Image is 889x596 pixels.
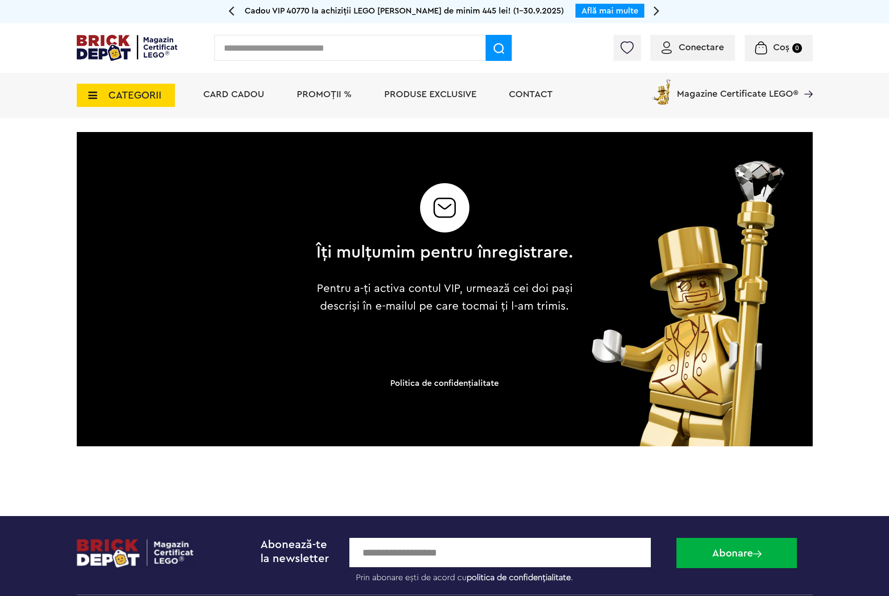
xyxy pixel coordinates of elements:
span: Abonează-te la newsletter [261,539,329,564]
small: 0 [792,43,802,53]
a: Află mai multe [582,7,638,15]
a: Conectare [662,43,724,52]
h2: Îți mulțumim pentru înregistrare. [316,244,573,261]
button: Abonare [676,538,797,568]
a: Magazine Certificate LEGO® [798,77,813,86]
img: Abonare [753,550,762,557]
span: Coș [773,43,789,52]
label: Prin abonare ești de acord cu . [349,567,669,583]
a: Produse exclusive [384,90,476,99]
a: Contact [509,90,553,99]
span: Magazine Certificate LEGO® [677,77,798,99]
img: footerlogo [77,538,194,568]
a: politica de confidențialitate [467,573,571,582]
span: Cadou VIP 40770 la achiziții LEGO [PERSON_NAME] de minim 445 lei! (1-30.9.2025) [245,7,564,15]
span: CATEGORII [108,90,161,100]
a: PROMOȚII % [297,90,352,99]
span: Conectare [679,43,724,52]
p: Pentru a-ți activa contul VIP, urmează cei doi pași descriși în e-mailul pe care tocmai ți l-am t... [309,280,580,315]
a: Politica de confidenţialitate [390,379,499,387]
a: Card Cadou [203,90,264,99]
